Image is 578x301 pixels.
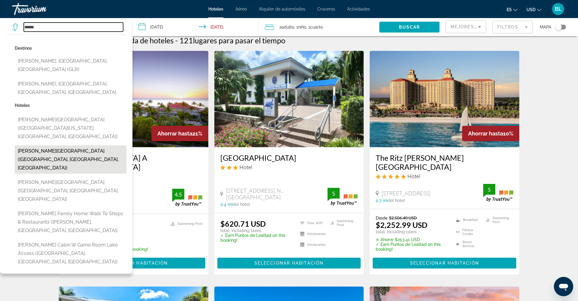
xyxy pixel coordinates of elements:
[483,215,513,224] li: Swimming Pool
[410,261,479,265] span: Seleccionar habitación
[235,7,247,11] a: Aéreo
[389,215,417,220] del: $2,506.40 USD
[62,259,205,266] a: Seleccionar habitación
[15,55,126,75] button: [PERSON_NAME], [GEOGRAPHIC_DATA], [GEOGRAPHIC_DATA] (GLR)
[59,51,208,147] img: Hotel image
[297,230,328,238] li: Kitchenette
[254,261,324,265] span: Seleccionar habitación
[220,164,358,170] div: 3 star Hotel
[65,153,202,171] a: [GEOGRAPHIC_DATA] A [GEOGRAPHIC_DATA]
[451,24,511,29] span: Mejores descuentos
[370,51,519,147] img: Hotel image
[387,198,405,203] span: del hotel
[62,258,205,268] button: Seleccionar habitación
[483,184,513,202] img: trustyou-badge.svg
[259,18,379,36] button: Travelers: 2 adults, 1 child
[15,239,126,268] button: [PERSON_NAME] Cabin w Game Room Lake Access ([GEOGRAPHIC_DATA], [GEOGRAPHIC_DATA], [GEOGRAPHIC_DA...
[15,44,126,52] p: Destinos
[220,228,293,233] p: total, including taxes
[259,7,305,11] a: Alquiler de automóviles
[298,25,306,29] span: Niño
[451,23,481,30] mat-select: Sort by
[407,173,420,179] span: Hotel
[453,228,483,237] li: Fitness Center
[373,259,516,266] a: Seleccionar habitación
[379,22,440,33] button: Buscar
[328,188,358,206] img: trustyou-badge.svg
[555,6,562,12] span: BL
[347,7,370,11] a: Actividades
[462,126,519,141] div: 10%
[15,145,126,174] button: [PERSON_NAME][GEOGRAPHIC_DATA] ([GEOGRAPHIC_DATA], [GEOGRAPHIC_DATA], [GEOGRAPHIC_DATA])
[317,7,335,11] a: Cruceros
[172,191,184,198] div: 4.5
[193,36,285,45] span: lugares para pasar el tiempo
[492,20,533,34] button: Filter
[279,23,294,31] span: 2
[376,198,387,203] span: 0.7 mi
[306,23,323,31] span: , 1
[376,237,448,242] p: $253.41 USD
[157,130,192,137] span: Ahorrar hasta
[220,153,358,162] a: [GEOGRAPHIC_DATA]
[373,258,516,268] button: Seleccionar habitación
[540,23,551,31] span: Mapa
[217,258,361,268] button: Seleccionar habitación
[507,5,517,14] button: Change language
[167,220,202,228] li: Swimming Pool
[15,78,126,98] button: [PERSON_NAME], [GEOGRAPHIC_DATA], [GEOGRAPHIC_DATA], [GEOGRAPHIC_DATA]
[376,173,513,179] div: 5 star Hotel
[483,186,495,193] div: 5
[226,187,328,200] span: [STREET_ADDRESS]. N., [GEOGRAPHIC_DATA]
[310,25,323,29] span: Cuarto
[172,189,202,206] img: trustyou-badge.svg
[239,164,252,170] span: Hotel
[527,5,541,14] button: Change currency
[232,202,250,207] span: del hotel
[151,126,208,141] div: 21%
[328,219,358,227] li: Swimming Pool
[507,7,512,12] span: es
[527,7,536,12] span: USD
[12,1,72,17] a: Travorium
[551,24,566,30] button: Toggle map
[453,215,483,224] li: Breakfast
[15,208,126,236] button: [PERSON_NAME] Family Home: Walk to Shops & Restaurants ([PERSON_NAME], [GEOGRAPHIC_DATA], [GEOGRA...
[554,277,573,296] iframe: Botón para iniciar la ventana de mensajería
[220,219,266,228] ins: $620.71 USD
[376,153,513,171] a: The Ritz [PERSON_NAME][GEOGRAPHIC_DATA]
[15,177,126,205] button: [PERSON_NAME][GEOGRAPHIC_DATA] ([GEOGRAPHIC_DATA], [GEOGRAPHIC_DATA], [GEOGRAPHIC_DATA])
[220,233,293,243] p: ✓ Earn Puntos de Lealtad on this booking!
[99,261,168,265] span: Seleccionar habitación
[15,101,126,110] p: Hoteles
[376,215,387,220] span: Desde
[550,3,566,15] button: User Menu
[208,7,223,11] a: Hoteles
[220,202,232,207] span: 0.4 mi
[468,130,503,137] span: Ahorrar hasta
[297,241,328,249] li: Kitchenette
[376,220,427,229] ins: $2,252.99 USD
[179,36,285,45] h2: 121
[382,190,430,197] span: [STREET_ADDRESS]
[297,219,328,227] li: Free WiFi
[453,240,483,249] li: Room Service
[217,259,361,266] a: Seleccionar habitación
[214,51,364,147] img: Hotel image
[132,18,259,36] button: Check-in date: Oct 17, 2025 Check-out date: Oct 19, 2025
[15,114,126,142] button: [PERSON_NAME][GEOGRAPHIC_DATA] ([GEOGRAPHIC_DATA][US_STATE], [GEOGRAPHIC_DATA], [GEOGRAPHIC_DATA])
[281,25,294,29] span: Adulto
[328,190,340,197] div: 5
[376,229,448,234] p: total, including taxes
[376,242,448,252] p: ✓ Earn Puntos de Lealtad on this booking!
